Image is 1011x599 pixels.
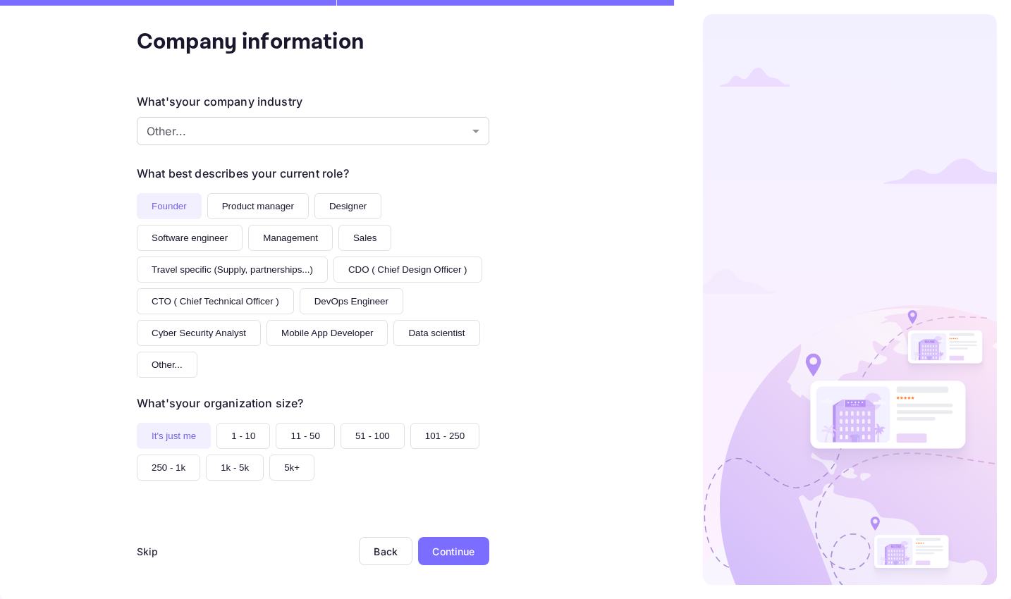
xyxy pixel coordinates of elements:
[137,165,349,182] div: What best describes your current role?
[333,257,482,283] button: CDO ( Chief Design Officer )
[300,288,403,314] button: DevOps Engineer
[137,117,489,145] div: Without label
[393,320,479,346] button: Data scientist
[137,423,211,449] button: It's just me
[703,14,997,585] img: logo
[432,544,474,559] div: Continue
[137,352,197,378] button: Other...
[137,395,303,412] div: What's your organization size?
[137,257,328,283] button: Travel specific (Supply, partnerships...)
[410,423,479,449] button: 101 - 250
[137,288,294,314] button: CTO ( Chief Technical Officer )
[216,423,270,449] button: 1 - 10
[137,455,200,481] button: 250 - 1k
[276,423,335,449] button: 11 - 50
[248,225,333,251] button: Management
[338,225,391,251] button: Sales
[207,193,309,219] button: Product manager
[341,423,405,449] button: 51 - 100
[137,193,202,219] button: Founder
[206,455,264,481] button: 1k - 5k
[266,320,388,346] button: Mobile App Developer
[269,455,314,481] button: 5k+
[374,545,398,557] div: Back
[137,320,261,346] button: Cyber Security Analyst
[137,93,302,110] div: What's your company industry
[137,225,243,251] button: Software engineer
[137,25,419,59] div: Company information
[314,193,381,219] button: Designer
[137,544,159,559] div: Skip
